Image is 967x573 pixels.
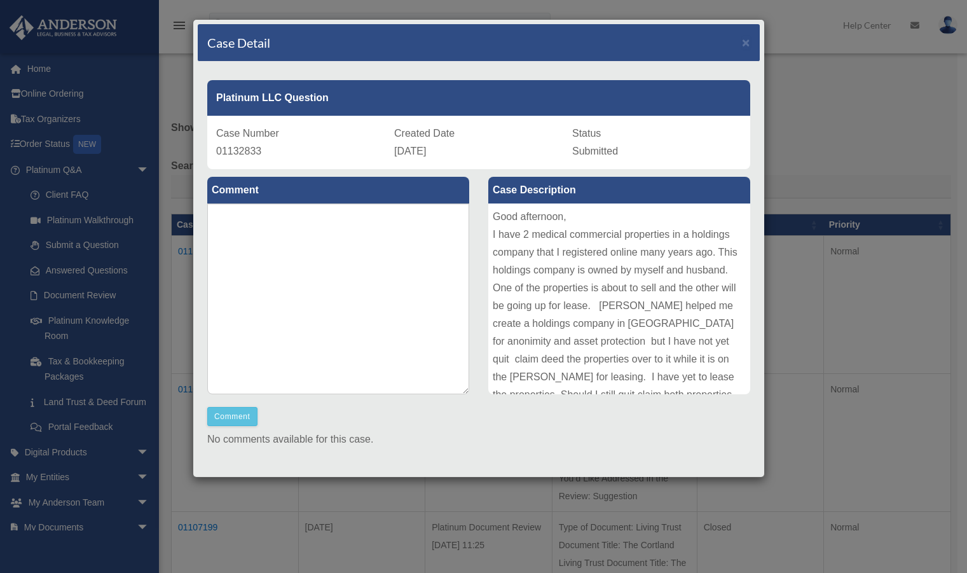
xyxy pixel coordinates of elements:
[742,35,750,50] span: ×
[207,407,257,426] button: Comment
[216,128,279,139] span: Case Number
[216,146,261,156] span: 01132833
[394,146,426,156] span: [DATE]
[742,36,750,49] button: Close
[572,128,601,139] span: Status
[572,146,618,156] span: Submitted
[488,177,750,204] label: Case Description
[207,431,750,448] p: No comments available for this case.
[207,177,469,204] label: Comment
[394,128,455,139] span: Created Date
[488,204,750,394] div: Good afternoon, I have 2 medical commercial properties in a holdings company that I registered on...
[207,80,750,116] div: Platinum LLC Question
[207,34,270,52] h4: Case Detail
